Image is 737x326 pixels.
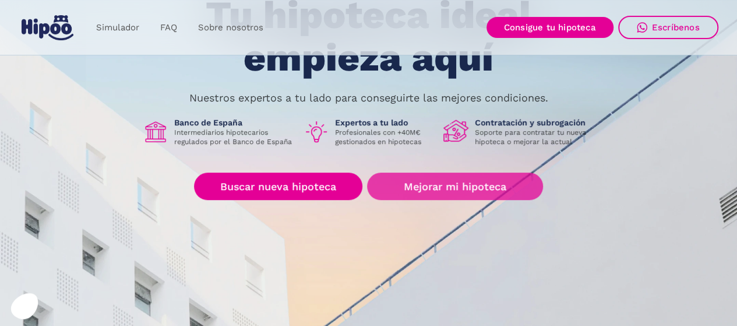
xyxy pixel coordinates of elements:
h1: Contratación y subrogación [475,117,595,128]
a: Escríbenos [618,16,718,39]
p: Intermediarios hipotecarios regulados por el Banco de España [174,128,294,146]
h1: Expertos a tu lado [335,117,434,128]
a: Mejorar mi hipoteca [367,173,542,200]
a: Consigue tu hipoteca [486,17,613,38]
p: Nuestros expertos a tu lado para conseguirte las mejores condiciones. [189,93,548,103]
a: Simulador [86,16,150,39]
h1: Banco de España [174,117,294,128]
p: Soporte para contratar tu nueva hipoteca o mejorar la actual [475,128,595,146]
a: Sobre nosotros [188,16,274,39]
p: Profesionales con +40M€ gestionados en hipotecas [335,128,434,146]
div: Escríbenos [652,22,700,33]
a: FAQ [150,16,188,39]
a: Buscar nueva hipoteca [194,173,362,200]
a: home [19,10,76,45]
